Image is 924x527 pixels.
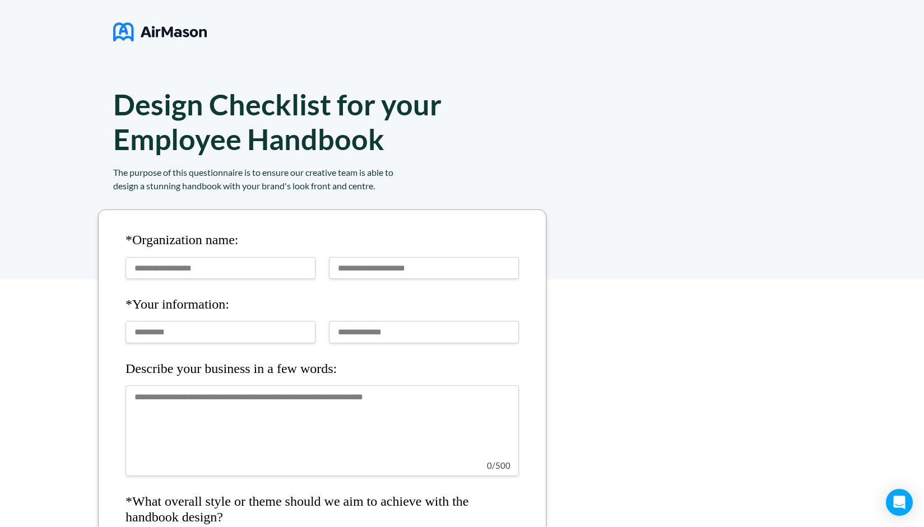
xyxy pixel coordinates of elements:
img: logo [113,18,207,46]
h4: *Your information: [126,297,519,313]
div: design a stunning handbook with your brand's look front and centre. [113,179,573,193]
h4: *What overall style or theme should we aim to achieve with the handbook design? [126,494,519,525]
h4: *Organization name: [126,232,519,248]
div: The purpose of this questionnaire is to ensure our creative team is able to [113,166,573,179]
h4: Describe your business in a few words: [126,361,519,377]
div: Open Intercom Messenger [886,489,913,516]
h1: Design Checklist for your Employee Handbook [113,87,442,156]
span: 0 / 500 [487,460,510,470]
